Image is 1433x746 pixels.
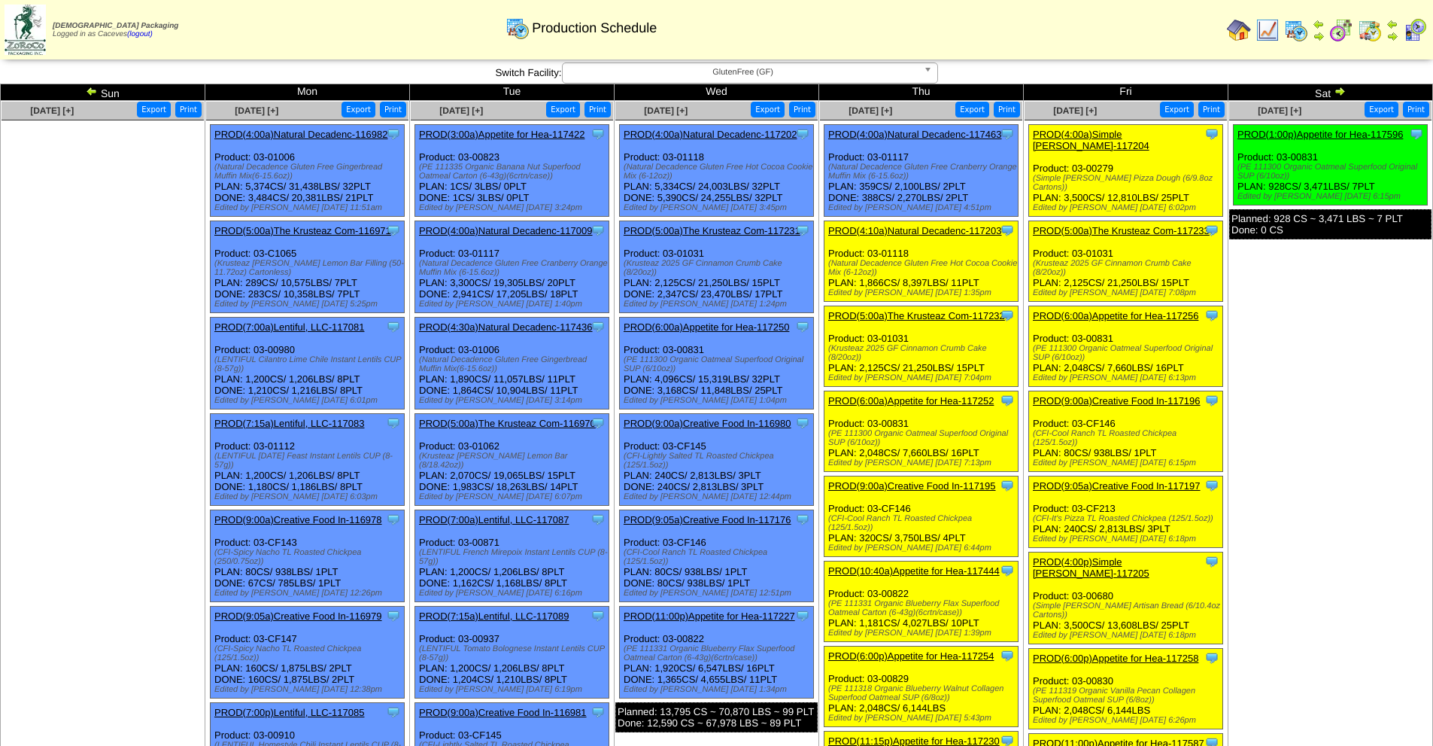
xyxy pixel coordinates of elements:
[214,300,404,309] div: Edited by [PERSON_NAME] [DATE] 5:25pm
[824,647,1019,727] div: Product: 03-00829 PLAN: 2,048CS / 6,144LBS
[1033,395,1201,406] a: PROD(9:00a)Creative Food In-117196
[1198,102,1225,117] button: Print
[591,512,606,527] img: Tooltip
[1,84,205,101] td: Sun
[624,514,791,525] a: PROD(9:05a)Creative Food In-117176
[584,102,611,117] button: Print
[1284,18,1308,42] img: calendarprod.gif
[1033,429,1222,447] div: (CFI-Cool Ranch TL Roasted Chickpea (125/1.5oz))
[1334,85,1346,97] img: arrowright.gif
[1237,192,1427,201] div: Edited by [PERSON_NAME] [DATE] 6:15pm
[795,126,810,142] img: Tooltip
[828,544,1018,553] div: Edited by [PERSON_NAME] [DATE] 6:44pm
[1033,373,1222,382] div: Edited by [PERSON_NAME] [DATE] 6:13pm
[624,355,813,373] div: (PE 111300 Organic Oatmeal Superfood Original SUP (6/10oz))
[1033,288,1222,297] div: Edited by [PERSON_NAME] [DATE] 7:08pm
[828,203,1018,212] div: Edited by [PERSON_NAME] [DATE] 4:51pm
[211,414,405,506] div: Product: 03-01112 PLAN: 1,200CS / 1,206LBS / 8PLT DONE: 1,180CS / 1,186LBS / 8PLT
[1386,18,1398,30] img: arrowleft.gif
[591,608,606,623] img: Tooltip
[828,429,1018,447] div: (PE 111300 Organic Oatmeal Superfood Original SUP (6/10oz))
[795,319,810,334] img: Tooltip
[214,452,404,470] div: (LENTIFUL [DATE] Feast Instant Lentils CUP (8-57g))
[828,225,1002,236] a: PROD(4:10a)Natural Decadenc-117203
[211,318,405,410] div: Product: 03-00980 PLAN: 1,200CS / 1,206LBS / 8PLT DONE: 1,210CS / 1,216LBS / 8PLT
[214,129,388,140] a: PROD(4:00a)Natural Decadenc-116982
[1033,653,1198,664] a: PROD(6:00p)Appetite for Hea-117258
[53,22,178,30] span: [DEMOGRAPHIC_DATA] Packaging
[214,611,382,622] a: PROD(9:05a)Creative Food In-116979
[1000,223,1015,238] img: Tooltip
[795,512,810,527] img: Tooltip
[624,611,795,622] a: PROD(11:00p)Appetite for Hea-117227
[386,705,401,720] img: Tooltip
[235,105,278,116] a: [DATE] [+]
[824,221,1019,302] div: Product: 03-01118 PLAN: 1,866CS / 8,397LBS / 11PLT
[1033,556,1149,579] a: PROD(4:00p)Simple [PERSON_NAME]-117205
[591,223,606,238] img: Tooltip
[1204,223,1219,238] img: Tooltip
[127,30,153,38] a: (logout)
[824,477,1019,557] div: Product: 03-CF146 PLAN: 320CS / 3,750LBS / 4PLT
[828,129,1002,140] a: PROD(4:00a)Natural Decadenc-117463
[624,452,813,470] div: (CFI-Lightly Salted TL Roasted Chickpea (125/1.5oz))
[824,306,1019,387] div: Product: 03-01031 PLAN: 2,125CS / 21,250LBS / 15PLT
[415,510,609,602] div: Product: 03-00871 PLAN: 1,200CS / 1,206LBS / 8PLT DONE: 1,162CS / 1,168LBS / 8PLT
[410,84,615,101] td: Tue
[386,126,401,142] img: Tooltip
[211,510,405,602] div: Product: 03-CF143 PLAN: 80CS / 938LBS / 1PLT DONE: 67CS / 785LBS / 1PLT
[1033,203,1222,212] div: Edited by [PERSON_NAME] [DATE] 6:02pm
[214,203,404,212] div: Edited by [PERSON_NAME] [DATE] 11:51am
[1029,306,1223,387] div: Product: 03-00831 PLAN: 2,048CS / 7,660LBS / 16PLT
[1033,225,1210,236] a: PROD(5:00a)The Krusteaz Com-117233
[175,102,202,117] button: Print
[1204,393,1219,408] img: Tooltip
[824,562,1019,642] div: Product: 03-00822 PLAN: 1,181CS / 4,027LBS / 10PLT
[1204,126,1219,142] img: Tooltip
[1329,18,1353,42] img: calendarblend.gif
[1255,18,1280,42] img: line_graph.gif
[1228,84,1433,101] td: Sat
[214,685,404,694] div: Edited by [PERSON_NAME] [DATE] 12:38pm
[1029,391,1223,472] div: Product: 03-CF146 PLAN: 80CS / 938LBS / 1PLT
[1000,563,1015,578] img: Tooltip
[1033,344,1222,362] div: (PE 111300 Organic Oatmeal Superfood Original SUP (6/10oz))
[30,105,74,116] span: [DATE] [+]
[1029,221,1223,302] div: Product: 03-01031 PLAN: 2,125CS / 21,250LBS / 15PLT
[211,125,405,217] div: Product: 03-01006 PLAN: 5,374CS / 31,438LBS / 32PLT DONE: 3,484CS / 20,381LBS / 21PLT
[1409,126,1424,142] img: Tooltip
[1313,30,1325,42] img: arrowright.gif
[214,548,404,566] div: (CFI-Spicy Nacho TL Roasted Chickpea (250/0.75oz))
[1033,687,1222,705] div: (PE 111319 Organic Vanilla Pecan Collagen Superfood Oatmeal SUP (6/8oz))
[419,203,609,212] div: Edited by [PERSON_NAME] [DATE] 3:24pm
[419,492,609,501] div: Edited by [PERSON_NAME] [DATE] 6:07pm
[214,259,404,277] div: (Krusteaz [PERSON_NAME] Lemon Bar Filling (50-11.72oz) Cartonless)
[1033,129,1149,151] a: PROD(4:00a)Simple [PERSON_NAME]-117204
[624,685,813,694] div: Edited by [PERSON_NAME] [DATE] 1:34pm
[1258,105,1301,116] a: [DATE] [+]
[415,414,609,506] div: Product: 03-01062 PLAN: 2,070CS / 19,065LBS / 15PLT DONE: 1,983CS / 18,263LBS / 14PLT
[1000,478,1015,493] img: Tooltip
[1033,601,1222,620] div: (Simple [PERSON_NAME] Artisan Bread (6/10.4oz Cartons))
[419,300,609,309] div: Edited by [PERSON_NAME] [DATE] 1:40pm
[828,684,1018,702] div: (PE 111318 Organic Blueberry Walnut Collagen Superfood Oatmeal SUP (6/8oz))
[828,514,1018,532] div: (CFI-Cool Ranch TL Roasted Chickpea (125/1.5oz))
[214,514,382,525] a: PROD(9:00a)Creative Food In-116978
[624,129,797,140] a: PROD(4:00a)Natural Decadenc-117202
[828,629,1018,638] div: Edited by [PERSON_NAME] [DATE] 1:39pm
[1204,650,1219,665] img: Tooltip
[828,373,1018,382] div: Edited by [PERSON_NAME] [DATE] 7:04pm
[214,644,404,662] div: (CFI-Spicy Nacho TL Roasted Chickpea (125/1.5oz))
[214,492,404,501] div: Edited by [PERSON_NAME] [DATE] 6:03pm
[828,288,1018,297] div: Edited by [PERSON_NAME] [DATE] 1:35pm
[828,650,994,662] a: PROD(6:00p)Appetite for Hea-117254
[828,310,1005,321] a: PROD(5:00a)The Krusteaz Com-117232
[419,514,569,525] a: PROD(7:00a)Lentiful, LLC-117087
[439,105,483,116] a: [DATE] [+]
[624,203,813,212] div: Edited by [PERSON_NAME] [DATE] 3:45pm
[546,102,580,117] button: Export
[419,129,584,140] a: PROD(3:00a)Appetite for Hea-117422
[532,20,657,36] span: Production Schedule
[828,344,1018,362] div: (Krusteaz 2025 GF Cinnamon Crumb Cake (8/20oz))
